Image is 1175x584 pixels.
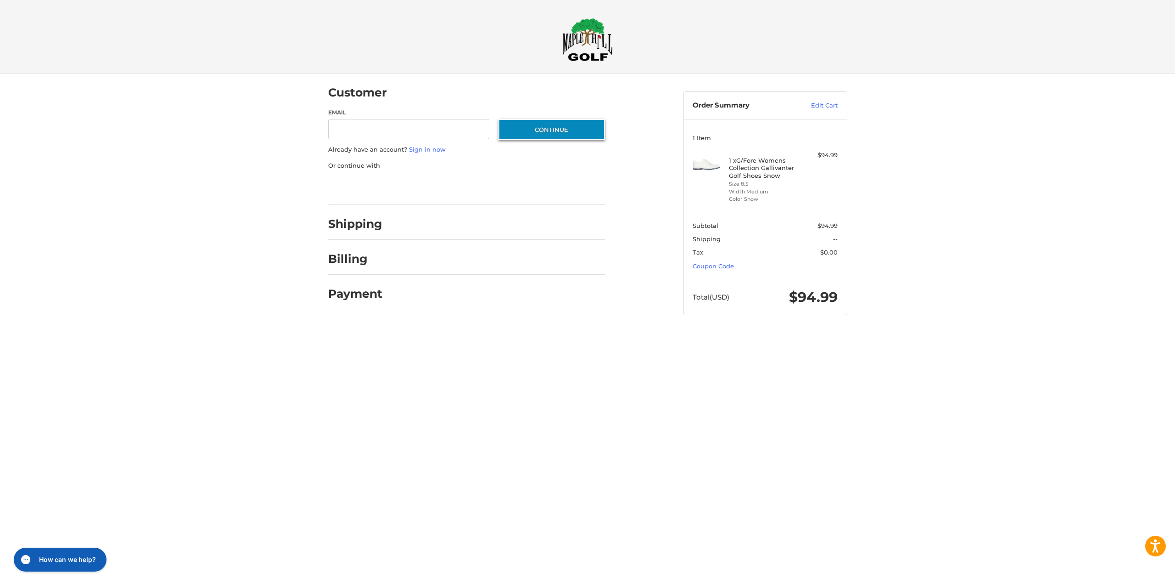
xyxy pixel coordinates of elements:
span: -- [833,235,838,243]
iframe: Gorgias live chat messenger [9,544,109,575]
img: Maple Hill Golf [562,18,613,61]
span: Shipping [693,235,721,243]
h4: 1 x G/Fore Womens Collection Gallivanter Golf Shoes Snow [729,157,799,179]
span: $0.00 [820,249,838,256]
a: Edit Cart [791,101,838,110]
p: Already have an account? [328,145,605,154]
iframe: PayPal-paylater [403,179,472,196]
iframe: PayPal-paypal [325,179,394,196]
span: Subtotal [693,222,718,229]
span: $94.99 [789,289,838,306]
li: Color Snow [729,195,799,203]
iframe: PayPal-venmo [481,179,549,196]
span: Tax [693,249,703,256]
label: Email [328,108,490,117]
li: Size 8.5 [729,180,799,188]
h2: Shipping [328,217,382,231]
h2: Customer [328,85,387,100]
h3: Order Summary [693,101,791,110]
p: Or continue with [328,161,605,170]
h2: Billing [328,252,382,266]
li: Width Medium [729,188,799,196]
h3: 1 Item [693,134,838,142]
span: $94.99 [817,222,838,229]
button: Continue [498,119,605,140]
a: Sign in now [409,146,446,153]
a: Coupon Code [693,262,734,270]
span: Total (USD) [693,293,729,301]
h2: Payment [328,287,382,301]
div: $94.99 [801,151,838,160]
